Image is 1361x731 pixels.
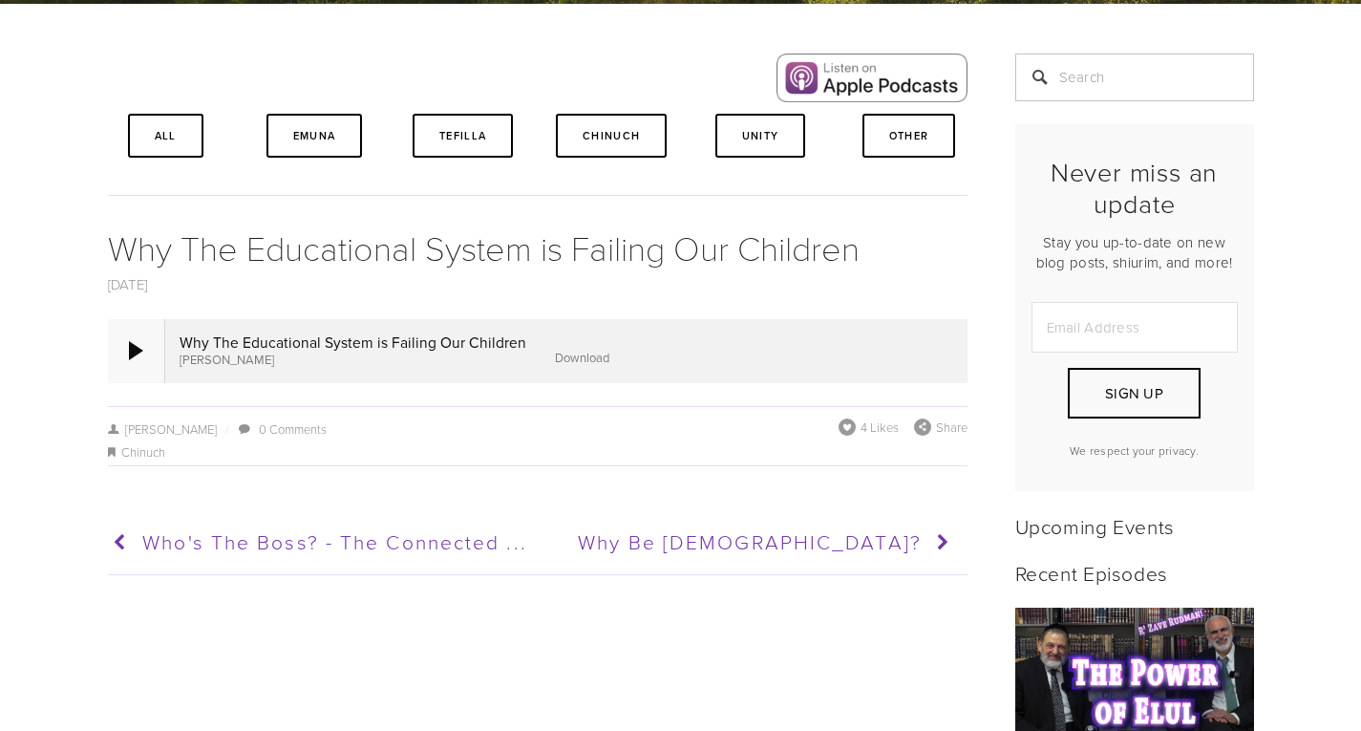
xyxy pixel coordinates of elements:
[1068,368,1200,419] button: Sign Up
[1031,302,1238,353] input: Email Address
[108,274,148,294] a: [DATE]
[108,224,860,270] a: Why The Educational System is Failing Our Children
[1105,383,1163,403] span: Sign Up
[715,114,806,158] a: Unity
[556,114,667,158] a: Chinuch
[108,519,529,567] a: Who's the Boss? - The Connected ...
[413,114,513,158] a: Tefilla
[861,419,899,436] span: 4 Likes
[121,443,165,461] a: Chinuch
[128,114,203,158] a: All
[108,420,218,438] a: [PERSON_NAME]
[1015,561,1254,585] h2: Recent Episodes
[555,349,609,366] a: Download
[217,420,236,438] span: /
[914,419,968,436] div: Share
[259,420,327,438] a: 0 Comments
[266,114,363,158] a: Emuna
[1031,232,1238,272] p: Stay you up-to-date on new blog posts, shiurim, and more!
[862,114,956,158] a: Other
[578,527,922,555] span: Why Be [DEMOGRAPHIC_DATA]?
[1031,157,1238,219] h2: Never miss an update
[142,527,527,555] span: Who's the Boss? - The Connected ...
[1015,514,1254,538] h2: Upcoming Events
[1031,442,1238,459] p: We respect your privacy.
[1015,54,1254,101] input: Search
[536,519,957,567] a: Why Be [DEMOGRAPHIC_DATA]?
